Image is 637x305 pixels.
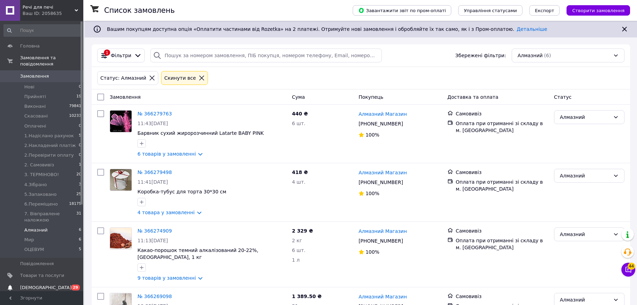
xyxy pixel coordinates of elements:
[517,26,547,32] a: Детальніше
[366,249,379,255] span: 100%
[24,182,47,188] span: 4.Зібрано
[447,94,498,100] span: Доставка та оплата
[76,94,81,100] span: 19
[292,257,300,263] span: 1 л
[137,179,168,185] span: 11:41[DATE]
[23,4,75,10] span: Речі для печі
[24,237,34,243] span: Мир
[24,172,59,178] span: 3. ТЕРМІНОВО!
[628,262,635,269] span: 44
[20,55,83,67] span: Замовлення та повідомлення
[20,261,54,267] span: Повідомлення
[137,238,168,243] span: 11:13[DATE]
[535,8,554,13] span: Експорт
[79,142,81,149] span: 0
[110,169,132,191] img: Фото товару
[110,111,132,132] img: Фото товару
[560,172,610,180] div: Алмазний
[3,24,82,37] input: Пошук
[456,110,548,117] div: Самовивіз
[456,237,548,251] div: Оплата при отриманні зі складу в м. [GEOGRAPHIC_DATA]
[359,293,407,300] a: Алмазний Магазин
[24,84,34,90] span: Нові
[366,132,379,138] span: 100%
[24,123,46,129] span: Оплачені
[455,52,506,59] span: Збережені фільтри:
[292,179,305,185] span: 4 шт.
[110,228,132,249] img: Фото товару
[24,152,74,158] span: 2.Перевірити оплату
[137,228,172,234] a: № 366274909
[359,180,403,185] span: [PHONE_NUMBER]
[359,94,383,100] span: Покупець
[79,133,81,139] span: 5
[137,169,172,175] a: № 366279498
[353,5,451,16] button: Завантажити звіт по пром-оплаті
[69,113,81,119] span: 10233
[76,211,81,223] span: 31
[456,120,548,134] div: Оплата при отриманні зі складу в м. [GEOGRAPHIC_DATA]
[359,121,403,127] span: [PHONE_NUMBER]
[163,74,197,82] div: Cкинути все
[572,8,625,13] span: Створити замовлення
[76,172,81,178] span: 20
[24,191,57,198] span: 5.Запаковано
[359,238,403,244] span: [PHONE_NUMBER]
[137,275,196,281] a: 9 товарів у замовленні
[79,162,81,168] span: 1
[24,211,76,223] span: 7. Вівправлене наложкою
[137,111,172,116] a: № 366279763
[20,43,40,49] span: Головна
[110,110,132,132] a: Фото товару
[79,152,81,158] span: 0
[71,285,80,290] span: 29
[529,5,560,16] button: Експорт
[456,169,548,176] div: Самовивіз
[24,201,58,207] span: 6.Переміщено
[20,272,64,279] span: Товари та послуги
[554,94,572,100] span: Статус
[359,228,407,235] a: Алмазний Магазин
[137,121,168,126] span: 11:43[DATE]
[150,49,382,62] input: Пошук за номером замовлення, ПІБ покупця, номером телефону, Email, номером накладної
[99,74,148,82] div: Статус: Алмазний
[24,103,46,110] span: Виконані
[76,191,81,198] span: 25
[358,7,446,14] span: Завантажити звіт по пром-оплаті
[544,53,551,58] span: (6)
[20,285,72,291] span: [DEMOGRAPHIC_DATA]
[137,189,226,194] a: Коробка-тубус для торта 30*30 см
[359,111,407,117] a: Алмазний Магазин
[69,201,81,207] span: 18175
[137,294,172,299] a: № 366269098
[24,162,54,168] span: 2. Самовивіз
[137,210,195,215] a: 4 товара у замовленні
[292,111,308,116] span: 440 ₴
[456,178,548,192] div: Оплата при отриманні зі складу в м. [GEOGRAPHIC_DATA]
[104,6,175,15] h1: Список замовлень
[458,5,522,16] button: Управління статусами
[518,52,543,59] span: Алмазний
[111,52,131,59] span: Фільтри
[20,73,49,79] span: Замовлення
[359,169,407,176] a: Алмазний Магазин
[292,94,305,100] span: Cума
[456,293,548,300] div: Самовивіз
[292,228,313,234] span: 2 329 ₴
[137,247,258,260] a: Какао-порошок темний алкалізований 20-22%, [GEOGRAPHIC_DATA], 1 кг
[292,169,308,175] span: 418 ₴
[110,94,141,100] span: Замовлення
[137,130,264,136] a: Барвник сухий жиророзчинний Latarte BABY PINK
[79,182,81,188] span: 3
[79,237,81,243] span: 6
[560,230,610,238] div: Алмазний
[24,227,48,233] span: Алмазний
[292,247,305,253] span: 6 шт.
[24,133,74,139] span: 1.Надіслано рахунок
[24,142,76,149] span: 2.Накладений платіж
